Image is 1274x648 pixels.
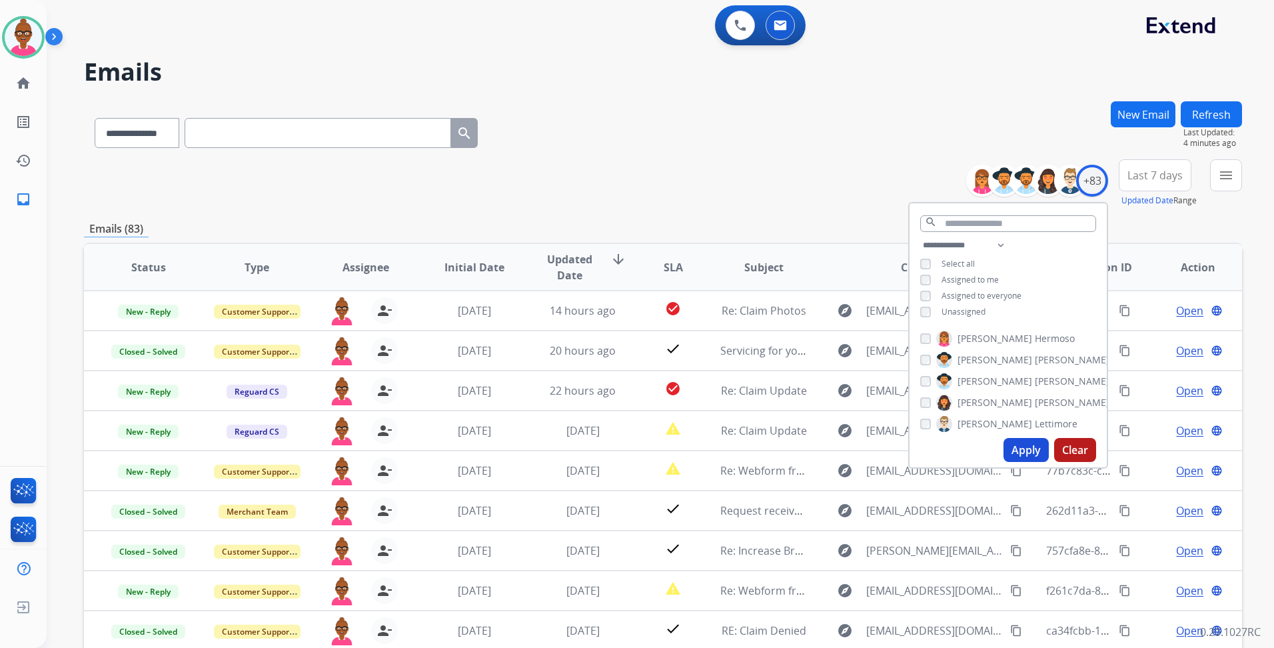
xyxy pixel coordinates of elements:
[665,341,681,357] mat-icon: check
[1119,305,1131,317] mat-icon: content_copy
[1010,545,1022,557] mat-icon: content_copy
[131,259,166,275] span: Status
[1054,438,1096,462] button: Clear
[1035,353,1109,367] span: [PERSON_NAME]
[957,417,1032,431] span: [PERSON_NAME]
[866,383,1003,399] span: [EMAIL_ADDRESS][DOMAIN_NAME]
[550,303,616,318] span: 14 hours ago
[550,343,616,358] span: 20 hours ago
[566,463,600,478] span: [DATE]
[1010,625,1022,637] mat-icon: content_copy
[942,306,985,317] span: Unassigned
[1046,463,1247,478] span: 77b7c83c-c11c-429c-ac02-b470320122fd
[1010,505,1022,517] mat-icon: content_copy
[376,423,392,439] mat-icon: person_remove
[837,583,853,599] mat-icon: explore
[866,583,1003,599] span: [EMAIL_ADDRESS][DOMAIN_NAME]
[1046,623,1249,638] span: ca34fcbb-1813-42c3-a1e4-da5a07d47779
[214,305,301,319] span: Customer Support
[722,623,806,638] span: RE: Claim Denied
[1211,305,1223,317] mat-icon: language
[15,191,31,207] mat-icon: inbox
[1176,383,1203,399] span: Open
[665,301,681,317] mat-icon: check_circle
[1183,127,1242,138] span: Last Updated:
[866,543,1003,559] span: [PERSON_NAME][EMAIL_ADDRESS][DOMAIN_NAME]
[1211,585,1223,597] mat-icon: language
[1035,375,1109,388] span: [PERSON_NAME]
[837,383,853,399] mat-icon: explore
[1176,543,1203,559] span: Open
[1176,463,1203,479] span: Open
[1076,165,1108,197] div: +83
[1119,425,1131,437] mat-icon: content_copy
[458,423,491,438] span: [DATE]
[328,497,355,525] img: agent-avatar
[837,543,853,559] mat-icon: explore
[866,623,1003,639] span: [EMAIL_ADDRESS][DOMAIN_NAME]
[1218,167,1234,183] mat-icon: menu
[328,577,355,605] img: agent-avatar
[342,259,389,275] span: Assignee
[1211,425,1223,437] mat-icon: language
[665,381,681,397] mat-icon: check_circle
[610,251,626,267] mat-icon: arrow_downward
[376,343,392,359] mat-icon: person_remove
[1121,195,1197,206] span: Range
[566,543,600,558] span: [DATE]
[720,503,1114,518] span: Request received] Resolve the issue and log your decision. ͏‌ ͏‌ ͏‌ ͏‌ ͏‌ ͏‌ ͏‌ ͏‌ ͏‌ ͏‌ ͏‌ ͏‌ ͏‌...
[111,545,185,559] span: Closed – Solved
[376,383,392,399] mat-icon: person_remove
[837,303,853,319] mat-icon: explore
[1127,173,1183,178] span: Last 7 days
[328,617,355,645] img: agent-avatar
[328,457,355,485] img: agent-avatar
[118,465,179,479] span: New - Reply
[1176,423,1203,439] span: Open
[1181,101,1242,127] button: Refresh
[1035,396,1109,409] span: [PERSON_NAME]
[328,417,355,445] img: agent-avatar
[1176,623,1203,639] span: Open
[111,505,185,519] span: Closed – Solved
[1200,624,1261,640] p: 0.20.1027RC
[118,385,179,399] span: New - Reply
[458,383,491,398] span: [DATE]
[1176,343,1203,359] span: Open
[957,375,1032,388] span: [PERSON_NAME]
[1119,159,1191,191] button: Last 7 days
[1119,465,1131,477] mat-icon: content_copy
[458,543,491,558] span: [DATE]
[84,59,1242,85] h2: Emails
[720,543,987,558] span: Re: Increase Brand Reach Through Authentic Reviews
[942,290,1021,301] span: Assigned to everyone
[458,463,491,478] span: [DATE]
[1119,505,1131,517] mat-icon: content_copy
[1183,138,1242,149] span: 4 minutes ago
[566,583,600,598] span: [DATE]
[376,503,392,519] mat-icon: person_remove
[111,345,185,359] span: Closed – Solved
[214,345,301,359] span: Customer Support
[901,259,953,275] span: Customer
[1111,101,1175,127] button: New Email
[328,297,355,325] img: agent-avatar
[837,503,853,519] mat-icon: explore
[328,537,355,565] img: agent-avatar
[1119,385,1131,397] mat-icon: content_copy
[566,423,600,438] span: [DATE]
[219,505,296,519] span: Merchant Team
[456,125,472,141] mat-icon: search
[214,545,301,559] span: Customer Support
[925,216,937,228] mat-icon: search
[665,421,681,437] mat-icon: report_problem
[1010,465,1022,477] mat-icon: content_copy
[328,377,355,405] img: agent-avatar
[1121,195,1173,206] button: Updated Date
[866,463,1003,479] span: [EMAIL_ADDRESS][DOMAIN_NAME]
[942,258,975,269] span: Select all
[1046,543,1243,558] span: 757cfa8e-87c8-4637-9216-c32e6fba72cc
[837,423,853,439] mat-icon: explore
[227,385,287,399] span: Reguard CS
[866,503,1003,519] span: [EMAIL_ADDRESS][DOMAIN_NAME]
